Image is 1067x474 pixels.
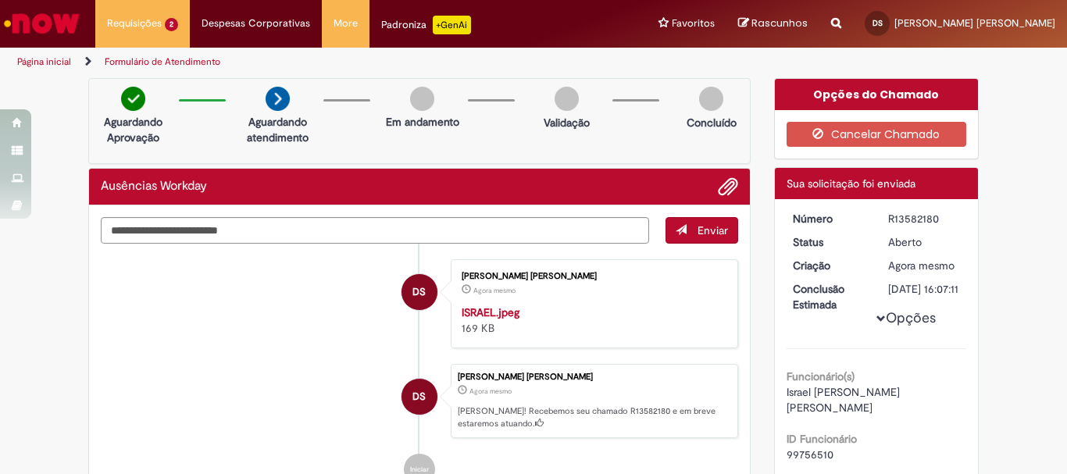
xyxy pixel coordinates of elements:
[401,274,437,310] div: Danielly Cruz De Santana
[2,8,82,39] img: ServiceNow
[775,79,979,110] div: Opções do Chamado
[458,372,730,382] div: [PERSON_NAME] [PERSON_NAME]
[699,87,723,111] img: img-circle-grey.png
[469,387,512,396] span: Agora mesmo
[781,234,877,250] dt: Status
[401,379,437,415] div: Danielly Cruz De Santana
[101,180,207,194] h2: Ausências Workday Histórico de tíquete
[462,305,519,319] a: ISRAEL.jpeg
[687,115,737,130] p: Concluído
[410,87,434,111] img: img-circle-grey.png
[888,211,961,226] div: R13582180
[781,281,877,312] dt: Conclusão Estimada
[894,16,1055,30] span: [PERSON_NAME] [PERSON_NAME]
[95,114,171,145] p: Aguardando Aprovação
[469,387,512,396] time: 30/09/2025 15:07:07
[462,305,722,336] div: 169 KB
[718,176,738,197] button: Adicionar anexos
[334,16,358,31] span: More
[555,87,579,111] img: img-circle-grey.png
[266,87,290,111] img: arrow-next.png
[121,87,145,111] img: check-circle-green.png
[787,176,915,191] span: Sua solicitação foi enviada
[787,122,967,147] button: Cancelar Chamado
[781,258,877,273] dt: Criação
[165,18,178,31] span: 2
[412,273,426,311] span: DS
[751,16,808,30] span: Rascunhos
[787,385,903,415] span: Israel [PERSON_NAME] [PERSON_NAME]
[386,114,459,130] p: Em andamento
[787,432,857,446] b: ID Funcionário
[787,369,855,383] b: Funcionário(s)
[381,16,471,34] div: Padroniza
[544,115,590,130] p: Validação
[738,16,808,31] a: Rascunhos
[202,16,310,31] span: Despesas Corporativas
[698,223,728,237] span: Enviar
[672,16,715,31] span: Favoritos
[433,16,471,34] p: +GenAi
[12,48,700,77] ul: Trilhas de página
[412,378,426,415] span: DS
[240,114,316,145] p: Aguardando atendimento
[473,286,516,295] time: 30/09/2025 15:07:02
[666,217,738,244] button: Enviar
[888,258,955,273] span: Agora mesmo
[101,217,649,244] textarea: Digite sua mensagem aqui...
[888,281,961,297] div: [DATE] 16:07:11
[873,18,883,28] span: DS
[781,211,877,226] dt: Número
[107,16,162,31] span: Requisições
[787,447,833,462] span: 99756510
[105,55,220,68] a: Formulário de Atendimento
[101,364,738,439] li: Danielly Cruz De Santana
[888,234,961,250] div: Aberto
[462,272,722,281] div: [PERSON_NAME] [PERSON_NAME]
[458,405,730,429] p: [PERSON_NAME]! Recebemos seu chamado R13582180 e em breve estaremos atuando.
[473,286,516,295] span: Agora mesmo
[888,258,961,273] div: 30/09/2025 15:07:07
[17,55,71,68] a: Página inicial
